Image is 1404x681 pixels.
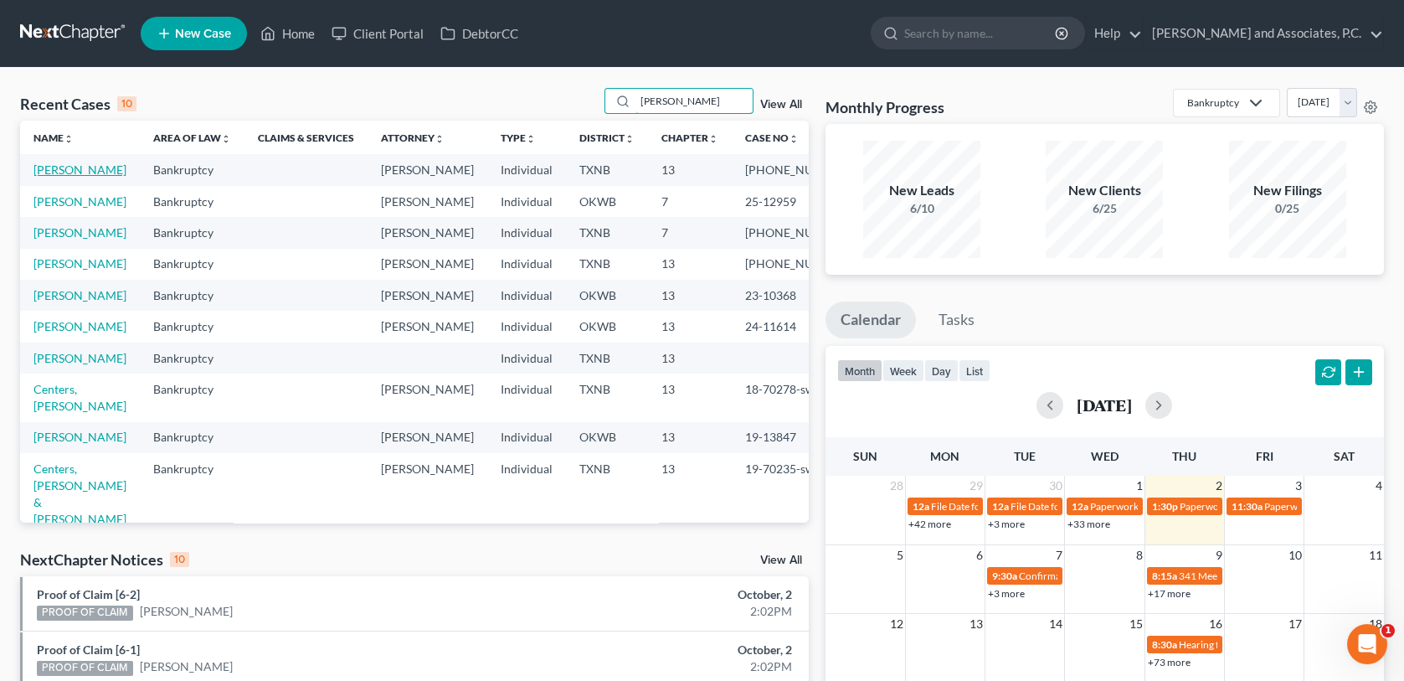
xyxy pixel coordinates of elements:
[888,476,905,496] span: 28
[1334,449,1355,463] span: Sat
[760,555,802,566] a: View All
[988,518,1025,530] a: +3 more
[968,614,985,634] span: 13
[1054,545,1064,565] span: 7
[1046,181,1163,200] div: New Clients
[368,154,487,185] td: [PERSON_NAME]
[33,225,126,240] a: [PERSON_NAME]
[888,614,905,634] span: 12
[1014,449,1036,463] span: Tue
[487,343,566,374] td: Individual
[1047,476,1064,496] span: 30
[117,96,136,111] div: 10
[1367,545,1384,565] span: 11
[1287,545,1304,565] span: 10
[487,249,566,280] td: Individual
[635,89,753,113] input: Search by name...
[745,132,799,144] a: Case Nounfold_more
[1229,181,1346,200] div: New Filings
[1152,638,1177,651] span: 8:30a
[661,132,718,144] a: Chapterunfold_more
[432,18,527,49] a: DebtorCC
[153,132,231,144] a: Area of Lawunfold_more
[487,280,566,311] td: Individual
[1180,500,1345,513] span: Paperwork appt for [PERSON_NAME]
[968,476,985,496] span: 29
[732,422,862,453] td: 19-13847
[552,642,792,658] div: October, 2
[992,570,1017,582] span: 9:30a
[33,256,126,271] a: [PERSON_NAME]
[244,121,368,154] th: Claims & Services
[140,453,244,534] td: Bankruptcy
[1374,476,1384,496] span: 4
[566,422,648,453] td: OKWB
[853,449,877,463] span: Sun
[732,374,862,421] td: 18-70278-swe-13
[566,311,648,342] td: OKWB
[988,587,1025,600] a: +3 more
[368,422,487,453] td: [PERSON_NAME]
[863,181,980,200] div: New Leads
[923,302,990,338] a: Tasks
[1148,587,1191,600] a: +17 more
[1179,638,1309,651] span: Hearing for [PERSON_NAME]
[33,351,126,365] a: [PERSON_NAME]
[140,280,244,311] td: Bankruptcy
[33,462,126,526] a: Centers, [PERSON_NAME] & [PERSON_NAME]
[732,280,862,311] td: 23-10368
[648,311,732,342] td: 13
[566,280,648,311] td: OKWB
[33,194,126,209] a: [PERSON_NAME]
[1134,545,1144,565] span: 8
[648,422,732,453] td: 13
[789,134,799,144] i: unfold_more
[140,217,244,248] td: Bankruptcy
[487,154,566,185] td: Individual
[1152,570,1177,582] span: 8:15a
[175,28,231,40] span: New Case
[648,217,732,248] td: 7
[566,249,648,280] td: TXNB
[924,359,959,382] button: day
[552,603,792,620] div: 2:02PM
[1134,476,1144,496] span: 1
[552,586,792,603] div: October, 2
[566,453,648,534] td: TXNB
[487,186,566,217] td: Individual
[1229,200,1346,217] div: 0/25
[1091,449,1119,463] span: Wed
[323,18,432,49] a: Client Portal
[140,603,233,620] a: [PERSON_NAME]
[1172,449,1196,463] span: Thu
[33,163,126,177] a: [PERSON_NAME]
[487,422,566,453] td: Individual
[1148,656,1191,668] a: +73 more
[487,374,566,421] td: Individual
[648,154,732,185] td: 13
[368,311,487,342] td: [PERSON_NAME]
[1214,545,1224,565] span: 9
[959,359,990,382] button: list
[1090,500,1256,513] span: Paperwork appt for [PERSON_NAME]
[930,449,959,463] span: Mon
[37,606,133,621] div: PROOF OF CLAIM
[1019,570,1209,582] span: Confirmation hearing for [PERSON_NAME]
[566,154,648,185] td: TXNB
[1152,500,1178,513] span: 1:30p
[381,132,445,144] a: Attorneyunfold_more
[566,217,648,248] td: TXNB
[33,430,126,444] a: [PERSON_NAME]
[732,453,862,534] td: 19-70235-swe-13
[1287,614,1304,634] span: 17
[368,453,487,534] td: [PERSON_NAME]
[760,99,802,111] a: View All
[648,343,732,374] td: 13
[1067,518,1110,530] a: +33 more
[20,549,189,570] div: NextChapter Notices
[1179,570,1329,582] span: 341 Meeting for [PERSON_NAME]
[140,658,233,675] a: [PERSON_NAME]
[140,343,244,374] td: Bankruptcy
[501,132,536,144] a: Typeunfold_more
[33,319,126,333] a: [PERSON_NAME]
